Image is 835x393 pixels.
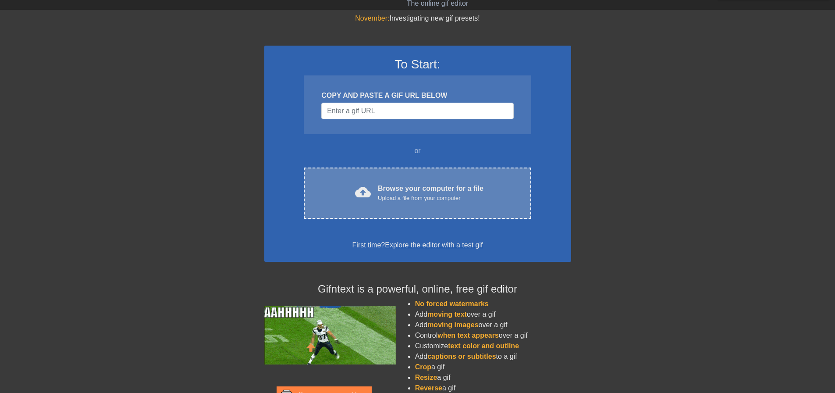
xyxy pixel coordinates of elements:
[415,309,571,320] li: Add over a gif
[415,300,489,307] span: No forced watermarks
[415,330,571,341] li: Control over a gif
[415,363,431,371] span: Crop
[427,311,467,318] span: moving text
[427,353,496,360] span: captions or subtitles
[415,384,442,392] span: Reverse
[264,283,571,296] h4: Gifntext is a powerful, online, free gif editor
[448,342,519,350] span: text color and outline
[427,321,478,329] span: moving images
[276,57,560,72] h3: To Start:
[355,14,389,22] span: November:
[415,374,437,381] span: Resize
[321,90,513,101] div: COPY AND PASTE A GIF URL BELOW
[264,13,571,24] div: Investigating new gif presets!
[385,241,483,249] a: Explore the editor with a test gif
[378,183,483,203] div: Browse your computer for a file
[415,341,571,351] li: Customize
[287,146,548,156] div: or
[264,306,396,364] img: football_small.gif
[355,184,371,200] span: cloud_upload
[415,320,571,330] li: Add over a gif
[415,351,571,362] li: Add to a gif
[415,362,571,372] li: a gif
[415,372,571,383] li: a gif
[276,240,560,250] div: First time?
[437,332,499,339] span: when text appears
[378,194,483,203] div: Upload a file from your computer
[321,103,513,119] input: Username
